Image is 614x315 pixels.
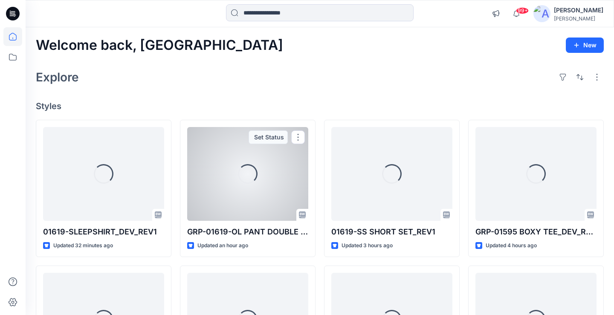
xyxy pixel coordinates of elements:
h4: Styles [36,101,604,111]
h2: Welcome back, [GEOGRAPHIC_DATA] [36,38,283,53]
span: 99+ [516,7,529,14]
p: Updated 32 minutes ago [53,241,113,250]
p: Updated 4 hours ago [486,241,537,250]
p: 01619-SS SHORT SET_REV1 [331,226,452,238]
div: [PERSON_NAME] [554,15,603,22]
p: GRP-01595 BOXY TEE_DEV_REV1 [475,226,597,238]
div: [PERSON_NAME] [554,5,603,15]
p: Updated an hour ago [197,241,248,250]
p: 01619-SLEEPSHIRT_DEV_REV1 [43,226,164,238]
p: Updated 3 hours ago [342,241,393,250]
img: avatar [533,5,550,22]
button: New [566,38,604,53]
h2: Explore [36,70,79,84]
p: GRP-01619-OL PANT DOUBLE ELASTIC_DEV_REV2 [187,226,308,238]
